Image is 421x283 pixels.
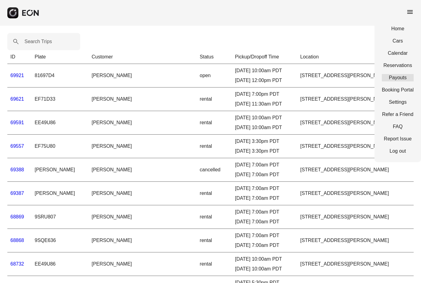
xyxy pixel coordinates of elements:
[197,88,232,111] td: rental
[197,64,232,88] td: open
[382,135,414,143] a: Report Issue
[10,120,24,125] a: 69591
[297,88,414,111] td: [STREET_ADDRESS][PERSON_NAME]
[235,255,294,263] div: [DATE] 10:00am PDT
[297,205,414,229] td: [STREET_ADDRESS][PERSON_NAME]
[235,232,294,239] div: [DATE] 7:00am PDT
[235,77,294,84] div: [DATE] 12:00pm PDT
[235,124,294,131] div: [DATE] 10:00am PDT
[32,50,88,64] th: Plate
[10,143,24,149] a: 69557
[382,37,414,45] a: Cars
[382,99,414,106] a: Settings
[10,167,24,172] a: 69388
[32,64,88,88] td: 81697D4
[197,229,232,252] td: rental
[297,182,414,205] td: [STREET_ADDRESS][PERSON_NAME]
[88,135,196,158] td: [PERSON_NAME]
[197,135,232,158] td: rental
[32,229,88,252] td: 9SQE636
[235,100,294,108] div: [DATE] 11:30am PDT
[32,88,88,111] td: EF71D33
[197,252,232,276] td: rental
[235,114,294,121] div: [DATE] 10:00am PDT
[10,96,24,102] a: 69621
[382,50,414,57] a: Calendar
[235,265,294,273] div: [DATE] 10:00am PDT
[10,261,24,266] a: 68732
[88,205,196,229] td: [PERSON_NAME]
[88,50,196,64] th: Customer
[297,50,414,64] th: Location
[32,182,88,205] td: [PERSON_NAME]
[235,147,294,155] div: [DATE] 3:30pm PDT
[10,238,24,243] a: 68868
[197,158,232,182] td: cancelled
[197,50,232,64] th: Status
[235,138,294,145] div: [DATE] 3:30pm PDT
[10,214,24,219] a: 68869
[88,252,196,276] td: [PERSON_NAME]
[297,111,414,135] td: [STREET_ADDRESS][PERSON_NAME]
[197,205,232,229] td: rental
[88,158,196,182] td: [PERSON_NAME]
[32,158,88,182] td: [PERSON_NAME]
[235,218,294,225] div: [DATE] 7:00am PDT
[88,111,196,135] td: [PERSON_NAME]
[232,50,297,64] th: Pickup/Dropoff Time
[382,62,414,69] a: Reservations
[382,123,414,130] a: FAQ
[297,252,414,276] td: [STREET_ADDRESS][PERSON_NAME]
[382,25,414,32] a: Home
[235,67,294,74] div: [DATE] 10:00am PDT
[406,8,414,16] span: menu
[88,88,196,111] td: [PERSON_NAME]
[88,229,196,252] td: [PERSON_NAME]
[235,195,294,202] div: [DATE] 7:00am PDT
[297,135,414,158] td: [STREET_ADDRESS][PERSON_NAME]
[88,182,196,205] td: [PERSON_NAME]
[297,64,414,88] td: [STREET_ADDRESS][PERSON_NAME]
[235,242,294,249] div: [DATE] 7:00am PDT
[88,64,196,88] td: [PERSON_NAME]
[7,50,32,64] th: ID
[382,147,414,155] a: Log out
[235,171,294,178] div: [DATE] 7:00am PDT
[32,111,88,135] td: EE49U86
[24,38,52,45] label: Search Trips
[297,158,414,182] td: [STREET_ADDRESS][PERSON_NAME]
[10,73,24,78] a: 69921
[197,111,232,135] td: rental
[382,86,414,94] a: Booking Portal
[297,229,414,252] td: [STREET_ADDRESS][PERSON_NAME]
[32,252,88,276] td: EE49U86
[235,91,294,98] div: [DATE] 7:00pm PDT
[235,208,294,216] div: [DATE] 7:00am PDT
[197,182,232,205] td: rental
[235,185,294,192] div: [DATE] 7:00am PDT
[32,205,88,229] td: 9SRU807
[235,161,294,169] div: [DATE] 7:00am PDT
[382,111,414,118] a: Refer a Friend
[32,135,88,158] td: EF75U80
[382,74,414,81] a: Payouts
[10,191,24,196] a: 69387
